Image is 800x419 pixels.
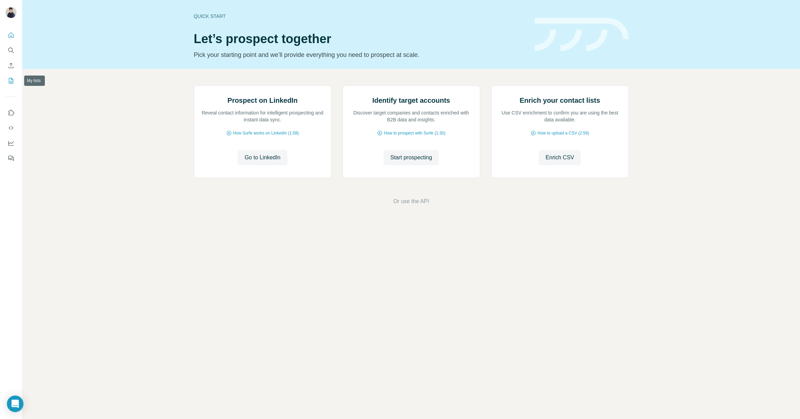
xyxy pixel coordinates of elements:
h2: Identify target accounts [372,96,450,105]
p: Discover target companies and contacts enriched with B2B data and insights. [350,109,473,123]
span: How to prospect with Surfe (1:30) [384,130,445,136]
span: Go to LinkedIn [245,153,280,162]
button: Feedback [6,152,17,164]
p: Reveal contact information for intelligent prospecting and instant data sync. [201,109,324,123]
span: How Surfe works on LinkedIn (1:58) [233,130,299,136]
span: Enrich CSV [546,153,574,162]
span: How to upload a CSV (2:59) [537,130,589,136]
img: banner [535,18,629,51]
button: Use Surfe on LinkedIn [6,107,17,119]
button: Enrich CSV [539,150,581,165]
span: Start prospecting [391,153,432,162]
p: Use CSV enrichment to confirm you are using the best data available. [498,109,622,123]
h1: Let’s prospect together [194,32,526,46]
button: My lists [6,74,17,87]
button: Dashboard [6,137,17,149]
button: Or use the API [393,197,429,206]
img: Avatar [6,7,17,18]
h2: Enrich your contact lists [520,96,600,105]
h2: Prospect on LinkedIn [227,96,297,105]
div: Open Intercom Messenger [7,396,23,412]
button: Quick start [6,29,17,41]
button: Start prospecting [384,150,439,165]
div: Quick start [194,13,526,20]
button: Search [6,44,17,57]
p: Pick your starting point and we’ll provide everything you need to prospect at scale. [194,50,526,60]
button: Go to LinkedIn [238,150,287,165]
button: Enrich CSV [6,59,17,72]
button: Use Surfe API [6,122,17,134]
